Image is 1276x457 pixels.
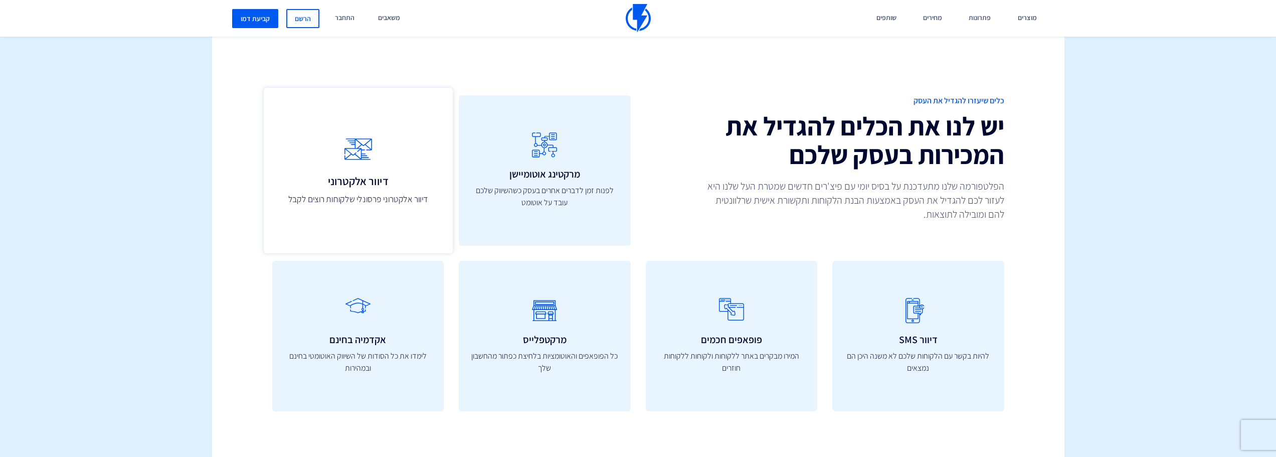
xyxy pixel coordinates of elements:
[272,261,444,411] a: אקדמיה בחינם לימדו את כל הסודות של השיווק האוטומטי בחינם ובמהירות
[656,334,808,345] h3: פופאפים חכמים
[286,9,319,28] a: הרשם
[703,179,1004,221] p: הפלטפורמה שלנו מתעדכנת על בסיס יומי עם פיצ'רים חדשים שמטרת העל שלנו היא לעזור לכם להגדיל את העסק ...
[469,185,621,209] p: לפנות זמן לדברים אחרים בעסק כשהשיווק שלכם עובד על אוטומט
[263,88,452,253] a: דיוור אלקטרוני דיוור אלקטרוני פרסונלי שלקוחות רוצים לקבל
[842,350,994,374] p: להיות בקשר עם הלקוחות שלכם לא משנה היכן הם נמצאים
[274,175,441,187] h3: דיוור אלקטרוני
[274,193,441,206] p: דיוור אלקטרוני פרסונלי שלקוחות רוצים לקבל
[646,95,1004,107] span: כלים שיעזרו להגדיל את העסק
[282,334,434,345] h3: אקדמיה בחינם
[232,9,278,28] a: קביעת דמו
[282,350,434,374] p: לימדו את כל הסודות של השיווק האוטומטי בחינם ובמהירות
[646,261,818,411] a: פופאפים חכמים המירו מבקרים באתר ללקוחות ולקוחות ללקוחות חוזרים
[459,95,631,246] a: מרקטינג אוטומיישן לפנות זמן לדברים אחרים בעסק כשהשיווק שלכם עובד על אוטומט
[469,169,621,180] h3: מרקטינג אוטומיישן
[469,334,621,345] h3: מרקטפלייס
[842,334,994,345] h3: דיוור SMS
[646,112,1004,169] h2: יש לנו את הכלים להגדיל את המכירות בעסק שלכם
[656,350,808,374] p: המירו מבקרים באתר ללקוחות ולקוחות ללקוחות חוזרים
[469,350,621,374] p: כל הפופאפים והאוטומציות בלחיצת כפתור מהחשבון שלך
[832,261,1004,411] a: דיוור SMS להיות בקשר עם הלקוחות שלכם לא משנה היכן הם נמצאים
[459,261,631,411] a: מרקטפלייס כל הפופאפים והאוטומציות בלחיצת כפתור מהחשבון שלך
